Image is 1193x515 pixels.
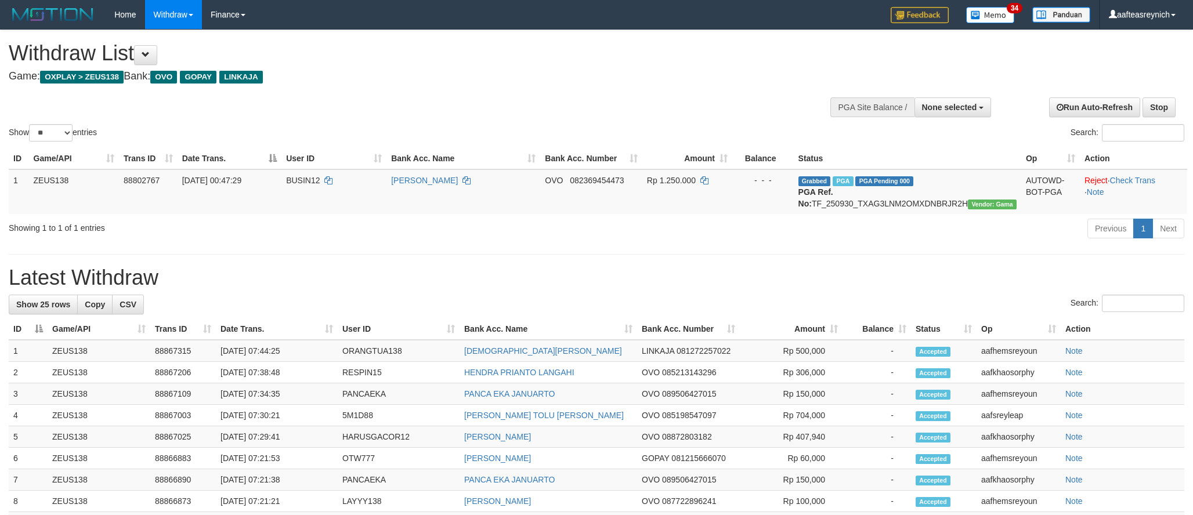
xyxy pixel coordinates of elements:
[642,496,660,506] span: OVO
[637,318,740,340] th: Bank Acc. Number: activate to sort column ascending
[740,383,843,405] td: Rp 150,000
[662,496,716,506] span: Copy 087722896241 to clipboard
[9,42,784,65] h1: Withdraw List
[9,148,29,169] th: ID
[150,491,216,512] td: 88866873
[914,97,992,117] button: None selected
[338,340,460,362] td: ORANGTUA138
[1102,124,1184,142] input: Search:
[460,318,637,340] th: Bank Acc. Name: activate to sort column ascending
[216,491,338,512] td: [DATE] 07:21:21
[1065,346,1083,356] a: Note
[843,405,911,426] td: -
[916,390,950,400] span: Accepted
[9,491,48,512] td: 8
[911,318,977,340] th: Status: activate to sort column ascending
[642,389,660,398] span: OVO
[386,148,540,169] th: Bank Acc. Name: activate to sort column ascending
[338,383,460,405] td: PANCAEKA
[830,97,914,117] div: PGA Site Balance /
[150,71,177,84] span: OVO
[48,426,150,448] td: ZEUS138
[540,148,642,169] th: Bank Acc. Number: activate to sort column ascending
[737,175,789,186] div: - - -
[9,217,489,234] div: Showing 1 to 1 of 1 entries
[916,476,950,485] span: Accepted
[9,266,1184,289] h1: Latest Withdraw
[9,383,48,405] td: 3
[662,411,716,420] span: Copy 085198547097 to clipboard
[843,340,911,362] td: -
[216,469,338,491] td: [DATE] 07:21:38
[1049,97,1140,117] a: Run Auto-Refresh
[9,340,48,362] td: 1
[794,169,1021,214] td: TF_250930_TXAG3LNM2OMXDNBRJR2H
[740,491,843,512] td: Rp 100,000
[662,475,716,484] span: Copy 089506427015 to clipboard
[798,176,831,186] span: Grabbed
[150,469,216,491] td: 88866890
[9,405,48,426] td: 4
[1065,496,1083,506] a: Note
[1133,219,1153,238] a: 1
[180,71,216,84] span: GOPAY
[642,454,669,463] span: GOPAY
[48,318,150,340] th: Game/API: activate to sort column ascending
[662,368,716,377] span: Copy 085213143296 to clipboard
[1021,148,1080,169] th: Op: activate to sort column ascending
[9,6,97,23] img: MOTION_logo.png
[9,448,48,469] td: 6
[1007,3,1022,13] span: 34
[1080,148,1187,169] th: Action
[1143,97,1176,117] a: Stop
[977,340,1061,362] td: aafhemsreyoun
[338,491,460,512] td: LAYYY138
[671,454,725,463] span: Copy 081215666070 to clipboard
[1071,295,1184,312] label: Search:
[124,176,160,185] span: 88802767
[843,426,911,448] td: -
[338,469,460,491] td: PANCAEKA
[29,124,73,142] select: Showentries
[740,448,843,469] td: Rp 60,000
[677,346,731,356] span: Copy 081272257022 to clipboard
[464,496,531,506] a: [PERSON_NAME]
[48,448,150,469] td: ZEUS138
[48,469,150,491] td: ZEUS138
[1065,475,1083,484] a: Note
[216,405,338,426] td: [DATE] 07:30:21
[9,71,784,82] h4: Game: Bank:
[120,300,136,309] span: CSV
[843,491,911,512] td: -
[391,176,458,185] a: [PERSON_NAME]
[977,491,1061,512] td: aafhemsreyoun
[216,426,338,448] td: [DATE] 07:29:41
[916,433,950,443] span: Accepted
[150,448,216,469] td: 88866883
[9,426,48,448] td: 5
[642,368,660,377] span: OVO
[150,426,216,448] td: 88867025
[916,368,950,378] span: Accepted
[150,318,216,340] th: Trans ID: activate to sort column ascending
[48,405,150,426] td: ZEUS138
[1102,295,1184,312] input: Search:
[977,426,1061,448] td: aafkhaosorphy
[216,448,338,469] td: [DATE] 07:21:53
[216,383,338,405] td: [DATE] 07:34:35
[216,318,338,340] th: Date Trans.: activate to sort column ascending
[464,389,555,398] a: PANCA EKA JANUARTO
[85,300,105,309] span: Copy
[1065,411,1083,420] a: Note
[48,491,150,512] td: ZEUS138
[9,169,29,214] td: 1
[740,426,843,448] td: Rp 407,940
[9,469,48,491] td: 7
[740,340,843,362] td: Rp 500,000
[119,148,178,169] th: Trans ID: activate to sort column ascending
[464,475,555,484] a: PANCA EKA JANUARTO
[182,176,241,185] span: [DATE] 00:47:29
[916,454,950,464] span: Accepted
[1032,7,1090,23] img: panduan.png
[9,362,48,383] td: 2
